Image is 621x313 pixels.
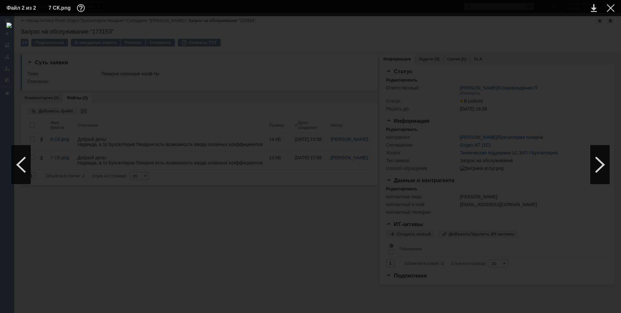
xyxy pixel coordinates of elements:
[6,5,39,11] div: Файл 2 из 2
[11,145,31,184] div: Предыдущий файл
[590,145,610,184] div: Следующий файл
[6,23,615,307] img: download
[591,4,597,12] div: Скачать файл
[607,4,615,12] div: Закрыть окно (Esc)
[77,4,87,12] div: Дополнительная информация о файле (F11)
[49,4,87,12] div: 7 СК.png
